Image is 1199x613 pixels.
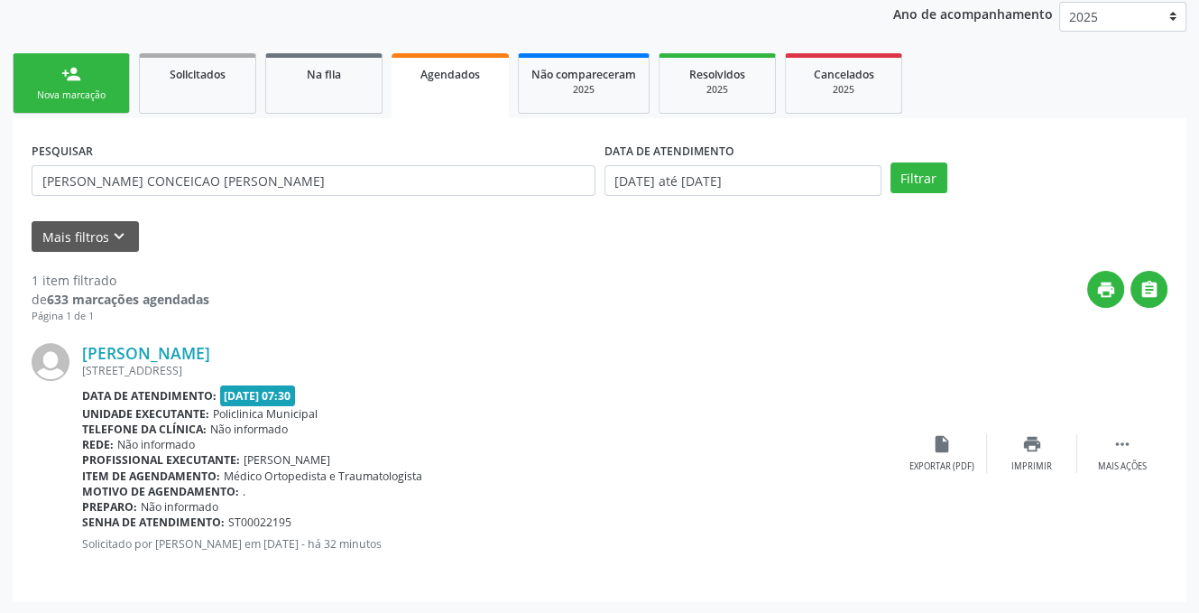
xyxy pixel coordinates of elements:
span: [PERSON_NAME] [244,452,330,468]
div: 2025 [798,83,889,97]
i: print [1022,434,1042,454]
span: Solicitados [170,67,226,82]
div: 1 item filtrado [32,271,209,290]
span: Policlinica Municipal [213,406,318,422]
div: [STREET_ADDRESS] [82,363,897,378]
input: Nome, CNS [32,165,595,196]
div: de [32,290,209,309]
b: Unidade executante: [82,406,209,422]
b: Data de atendimento: [82,388,217,404]
strong: 633 marcações agendadas [47,291,209,308]
div: 2025 [531,83,636,97]
div: 2025 [672,83,762,97]
span: Não informado [141,499,218,515]
b: Preparo: [82,499,137,515]
input: Selecione um intervalo [604,165,881,196]
b: Profissional executante: [82,452,240,468]
div: Exportar (PDF) [909,460,974,473]
span: Médico Ortopedista e Traumatologista [224,469,422,484]
i:  [1139,280,1159,300]
span: Não compareceram [531,67,636,82]
i:  [1112,434,1132,454]
span: [DATE] 07:30 [220,385,296,406]
div: Mais ações [1098,460,1147,473]
span: Não informado [117,437,195,452]
div: person_add [61,64,81,84]
b: Rede: [82,437,114,452]
i: keyboard_arrow_down [109,227,129,246]
span: Não informado [210,422,288,437]
span: ST00022195 [228,515,291,530]
button:  [1130,271,1167,308]
button: Filtrar [890,163,947,193]
button: Mais filtroskeyboard_arrow_down [32,221,139,253]
i: print [1096,280,1116,300]
label: DATA DE ATENDIMENTO [604,137,734,165]
a: [PERSON_NAME] [82,343,210,363]
p: Ano de acompanhamento [893,2,1053,24]
b: Item de agendamento: [82,469,220,484]
span: Agendados [420,67,480,82]
span: Na fila [307,67,341,82]
span: Resolvidos [689,67,745,82]
div: Nova marcação [26,88,116,102]
b: Telefone da clínica: [82,422,207,437]
button: print [1087,271,1124,308]
img: img [32,343,69,381]
span: Cancelados [814,67,874,82]
div: Página 1 de 1 [32,309,209,324]
label: PESQUISAR [32,137,93,165]
b: Senha de atendimento: [82,515,225,530]
span: . [243,484,245,499]
p: Solicitado por [PERSON_NAME] em [DATE] - há 32 minutos [82,536,897,552]
i: insert_drive_file [932,434,952,454]
div: Imprimir [1011,460,1052,473]
b: Motivo de agendamento: [82,484,239,499]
